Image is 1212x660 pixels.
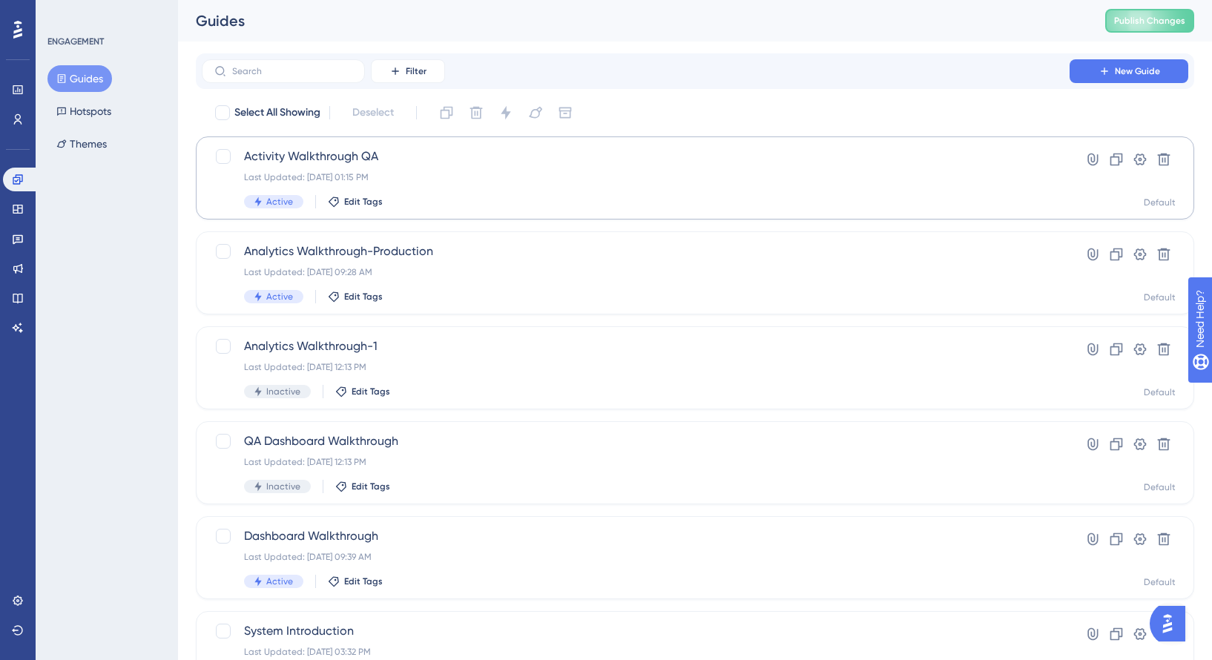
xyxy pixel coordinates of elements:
[244,432,1027,450] span: QA Dashboard Walkthrough
[1105,9,1194,33] button: Publish Changes
[352,481,390,492] span: Edit Tags
[244,527,1027,545] span: Dashboard Walkthrough
[328,575,383,587] button: Edit Tags
[344,291,383,303] span: Edit Tags
[1144,576,1176,588] div: Default
[266,196,293,208] span: Active
[1115,65,1160,77] span: New Guide
[328,196,383,208] button: Edit Tags
[344,196,383,208] span: Edit Tags
[266,386,300,397] span: Inactive
[234,104,320,122] span: Select All Showing
[244,361,1027,373] div: Last Updated: [DATE] 12:13 PM
[1114,15,1185,27] span: Publish Changes
[47,36,104,47] div: ENGAGEMENT
[244,622,1027,640] span: System Introduction
[47,98,120,125] button: Hotspots
[244,646,1027,658] div: Last Updated: [DATE] 03:32 PM
[1144,386,1176,398] div: Default
[266,481,300,492] span: Inactive
[244,171,1027,183] div: Last Updated: [DATE] 01:15 PM
[335,386,390,397] button: Edit Tags
[244,266,1027,278] div: Last Updated: [DATE] 09:28 AM
[244,456,1027,468] div: Last Updated: [DATE] 12:13 PM
[339,99,407,126] button: Deselect
[1070,59,1188,83] button: New Guide
[196,10,1068,31] div: Guides
[244,337,1027,355] span: Analytics Walkthrough-1
[352,104,394,122] span: Deselect
[1144,481,1176,493] div: Default
[244,148,1027,165] span: Activity Walkthrough QA
[35,4,93,22] span: Need Help?
[266,291,293,303] span: Active
[371,59,445,83] button: Filter
[266,575,293,587] span: Active
[352,386,390,397] span: Edit Tags
[47,65,112,92] button: Guides
[335,481,390,492] button: Edit Tags
[328,291,383,303] button: Edit Tags
[232,66,352,76] input: Search
[406,65,426,77] span: Filter
[244,551,1027,563] div: Last Updated: [DATE] 09:39 AM
[1144,291,1176,303] div: Default
[47,131,116,157] button: Themes
[1150,601,1194,646] iframe: UserGuiding AI Assistant Launcher
[244,242,1027,260] span: Analytics Walkthrough-Production
[344,575,383,587] span: Edit Tags
[1144,197,1176,208] div: Default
